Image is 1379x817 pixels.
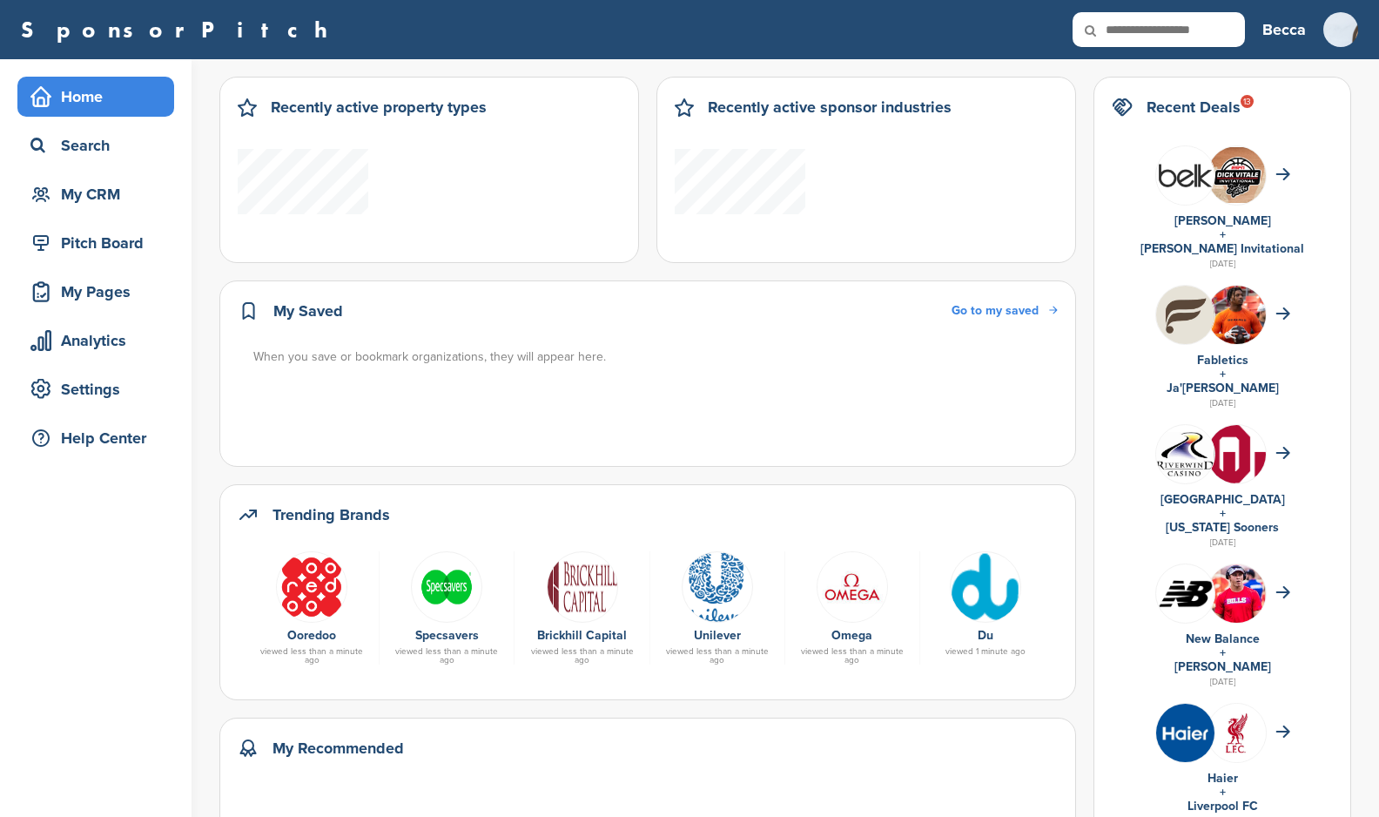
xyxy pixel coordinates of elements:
a: + [1220,645,1226,660]
h2: My Recommended [272,736,404,760]
img: Lbdn4 vk 400x400 [1207,704,1266,762]
a: [GEOGRAPHIC_DATA] [1160,492,1285,507]
div: [DATE] [1112,674,1333,690]
a: + [1220,367,1226,381]
img: Ja'marr chase [1207,286,1266,355]
img: Open uri20141112 50798 v1wkcp [411,551,482,623]
a: Haier [1207,771,1238,786]
div: My CRM [26,179,174,210]
div: [DATE] [1112,256,1333,272]
a: [PERSON_NAME] Invitational [1140,241,1304,256]
div: viewed less than a minute ago [523,647,640,665]
div: When you save or bookmark organizations, they will appear here. [253,348,1059,367]
img: Fh8myeok 400x400 [1156,704,1214,762]
div: viewed less than a minute ago [794,647,911,665]
a: Data [929,551,1042,621]
img: Data [1156,579,1214,608]
div: viewed 1 minute ago [929,647,1042,656]
div: My Pages [26,276,174,307]
a: Unilever [694,628,741,643]
a: Ja'[PERSON_NAME] [1167,381,1279,395]
img: Brickhill id rgb [547,551,618,623]
a: + [1220,227,1226,242]
div: viewed less than a minute ago [253,647,370,665]
div: Analytics [26,325,174,356]
a: Brickhill id rgb [523,551,640,621]
h3: Becca [1262,17,1306,42]
div: viewed less than a minute ago [659,647,776,665]
a: Ome [794,551,911,621]
img: Cleanshot 2025 09 07 at 20.31.59 2x [1207,147,1266,202]
a: Open uri20141112 50798 r7cuxm [659,551,776,621]
div: Home [26,81,174,112]
div: 13 [1241,95,1254,108]
a: New Balance [1186,631,1260,646]
a: Specsavers [415,628,479,643]
a: Open uri20141112 50798 v1wkcp [388,551,505,621]
h2: Trending Brands [272,503,390,527]
div: viewed less than a minute ago [388,647,505,665]
a: Help Center [17,418,174,458]
a: + [1220,506,1226,521]
a: SponsorPitch [21,18,339,41]
a: Omega [831,628,872,643]
a: My Pages [17,272,174,312]
span: Go to my saved [952,303,1039,318]
a: Becca [1262,10,1306,49]
img: Data [1156,432,1214,476]
a: Analytics [17,321,174,361]
h2: Recently active property types [271,95,487,119]
a: Pitch Board [17,223,174,263]
img: L 1bnuap 400x400 [1156,146,1214,205]
h2: My Saved [273,299,343,323]
img: Data?1415805766 [1207,425,1266,505]
a: [PERSON_NAME] [1174,213,1271,228]
a: Search [17,125,174,165]
a: Ooredoo [287,628,336,643]
img: Data [950,551,1021,623]
a: Liverpool FC [1187,799,1258,814]
a: Home [17,77,174,117]
img: 220px josh allen [1207,564,1266,645]
a: [PERSON_NAME] [1174,659,1271,674]
div: Search [26,130,174,161]
img: Hb geub1 400x400 [1156,286,1214,344]
a: [US_STATE] Sooners [1166,520,1279,535]
a: Fabletics [1197,353,1248,368]
h2: Recently active sponsor industries [708,95,952,119]
a: Du [978,628,993,643]
img: Open uri20141112 50798 r7cuxm [682,551,753,623]
div: Settings [26,374,174,405]
div: Help Center [26,422,174,454]
h2: Recent Deals [1147,95,1241,119]
a: Open uri20141112 50798 1229y6a [253,551,370,621]
img: Ome [817,551,888,623]
a: + [1220,785,1226,800]
a: My CRM [17,174,174,214]
div: [DATE] [1112,535,1333,550]
div: Pitch Board [26,227,174,259]
img: Open uri20141112 50798 1229y6a [276,551,347,623]
a: Go to my saved [952,301,1058,321]
div: [DATE] [1112,395,1333,411]
a: Settings [17,369,174,409]
a: Brickhill Capital [537,628,627,643]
